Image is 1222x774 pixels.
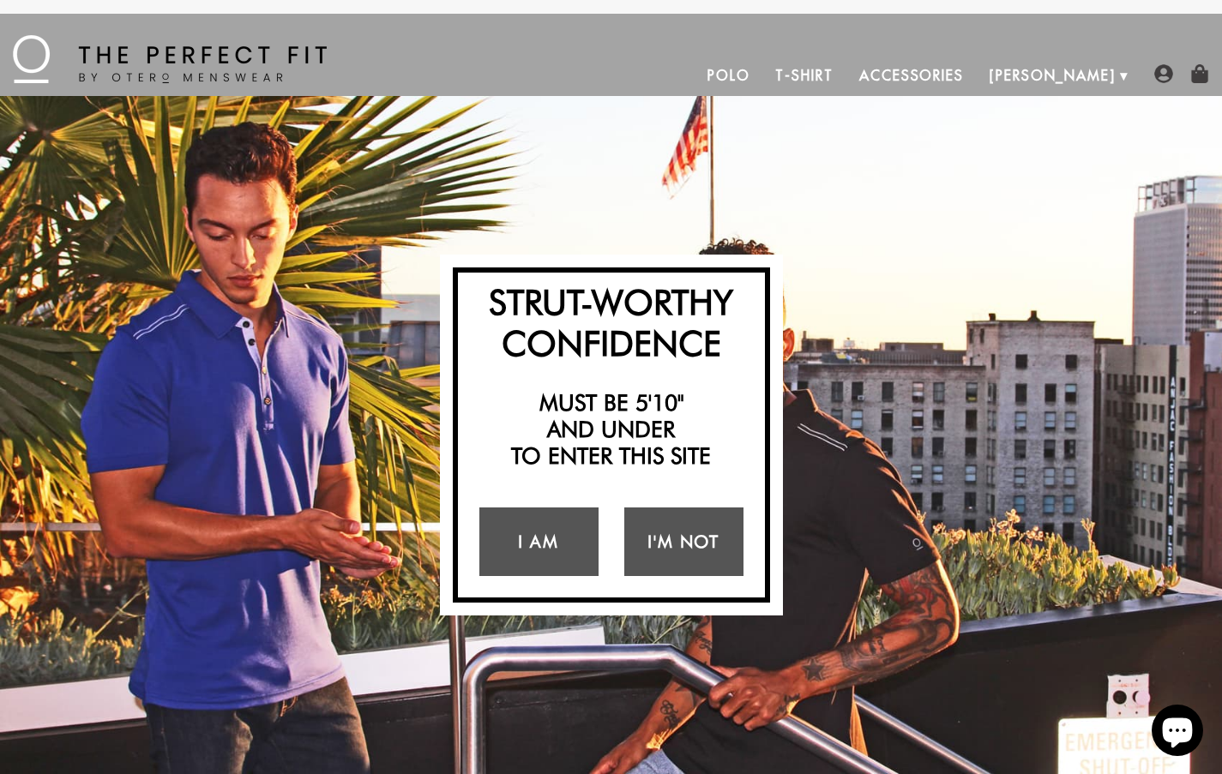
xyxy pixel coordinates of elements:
[1154,64,1173,83] img: user-account-icon.png
[846,55,977,96] a: Accessories
[467,389,756,470] h2: Must be 5'10" and under to enter this site
[479,507,599,576] a: I Am
[695,55,763,96] a: Polo
[624,507,743,576] a: I'm Not
[1190,64,1209,83] img: shopping-bag-icon.png
[13,35,327,83] img: The Perfect Fit - by Otero Menswear - Logo
[467,281,756,363] h2: Strut-Worthy Confidence
[977,55,1129,96] a: [PERSON_NAME]
[762,55,846,96] a: T-Shirt
[1147,705,1208,760] inbox-online-store-chat: Shopify online store chat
